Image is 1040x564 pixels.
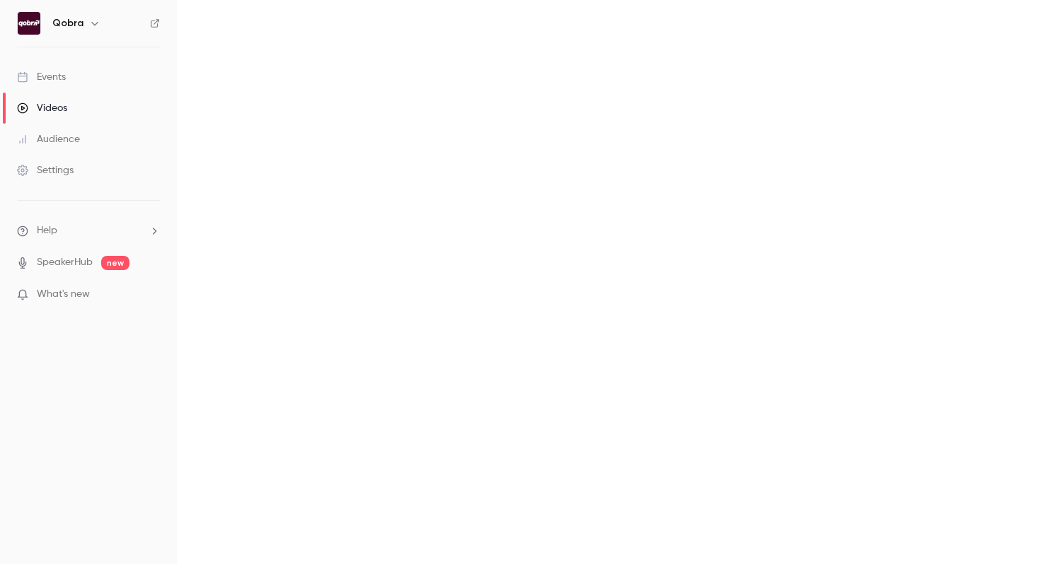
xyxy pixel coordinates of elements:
span: What's new [37,287,90,302]
img: Qobra [18,12,40,35]
span: Help [37,223,57,238]
h6: Qobra [52,16,83,30]
li: help-dropdown-opener [17,223,160,238]
div: Settings [17,163,74,177]
div: Videos [17,101,67,115]
a: SpeakerHub [37,255,93,270]
div: Audience [17,132,80,146]
div: Events [17,70,66,84]
span: new [101,256,129,270]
